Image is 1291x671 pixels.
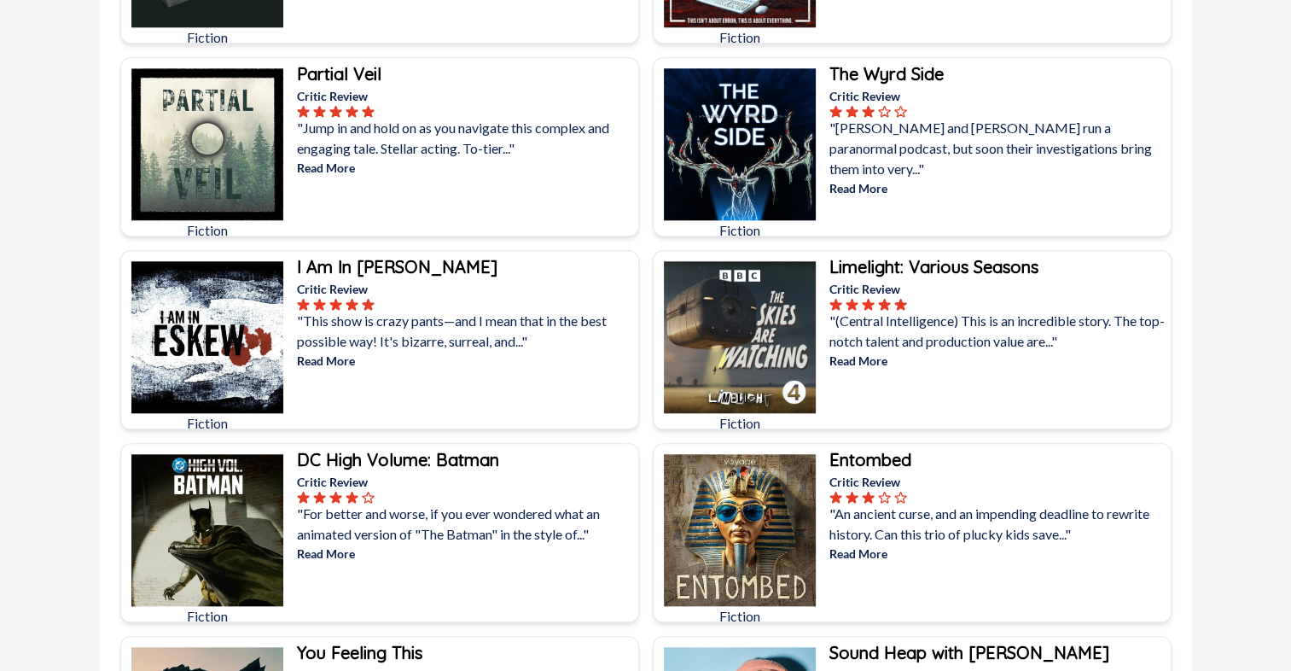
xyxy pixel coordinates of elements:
b: You Feeling This [297,642,422,663]
p: "[PERSON_NAME] and [PERSON_NAME] run a paranormal podcast, but soon their investigations bring th... [829,118,1167,179]
p: Fiction [664,606,816,627]
a: Limelight: Various SeasonsFictionLimelight: Various SeasonsCritic Review"(Central Intelligence) T... [653,250,1172,429]
p: "Jump in and hold on as you navigate this complex and engaging tale. Stellar acting. To-tier..." [297,118,635,159]
a: DC High Volume: BatmanFictionDC High Volume: BatmanCritic Review"For better and worse, if you eve... [120,443,639,622]
p: Critic Review [829,280,1167,298]
b: Partial Veil [297,63,381,85]
p: Critic Review [297,87,635,105]
p: Critic Review [297,473,635,491]
img: DC High Volume: Batman [131,454,283,606]
p: Fiction [131,27,283,48]
b: Limelight: Various Seasons [829,256,1038,277]
b: DC High Volume: Batman [297,449,499,470]
a: Partial VeilFictionPartial VeilCritic Review"Jump in and hold on as you navigate this complex and... [120,57,639,236]
p: "For better and worse, if you ever wondered what an animated version of "The Batman" in the style... [297,504,635,545]
a: I Am In EskewFictionI Am In [PERSON_NAME]Critic Review"This show is crazy pants—and I mean that i... [120,250,639,429]
p: "An ancient curse, and an impending deadline to rewrite history. Can this trio of plucky kids sav... [829,504,1167,545]
p: Critic Review [829,87,1167,105]
b: Sound Heap with [PERSON_NAME] [829,642,1109,663]
p: Fiction [664,27,816,48]
p: Read More [297,159,635,177]
b: The Wyrd Side [829,63,944,85]
p: Read More [297,545,635,563]
p: Read More [297,352,635,370]
img: I Am In Eskew [131,261,283,413]
p: Critic Review [297,280,635,298]
img: Entombed [664,454,816,606]
a: The Wyrd SideFictionThe Wyrd SideCritic Review"[PERSON_NAME] and [PERSON_NAME] run a paranormal p... [653,57,1172,236]
p: Read More [829,179,1167,197]
a: EntombedFictionEntombedCritic Review"An ancient curse, and an impending deadline to rewrite histo... [653,443,1172,622]
p: "(Central Intelligence) This is an incredible story. The top-notch talent and production value ar... [829,311,1167,352]
p: Fiction [131,220,283,241]
p: Fiction [664,220,816,241]
p: Read More [829,352,1167,370]
img: The Wyrd Side [664,68,816,220]
p: Fiction [664,413,816,434]
p: Read More [829,545,1167,563]
b: Entombed [829,449,911,470]
img: Limelight: Various Seasons [664,261,816,413]
b: I Am In [PERSON_NAME] [297,256,497,277]
p: Fiction [131,606,283,627]
img: Partial Veil [131,68,283,220]
p: Fiction [131,413,283,434]
p: Critic Review [829,473,1167,491]
p: "This show is crazy pants—and I mean that in the best possible way! It's bizarre, surreal, and..." [297,311,635,352]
